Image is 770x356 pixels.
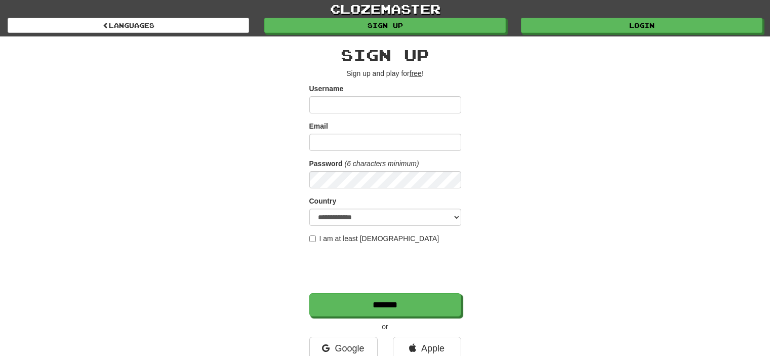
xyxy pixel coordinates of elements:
[309,121,328,131] label: Email
[309,322,461,332] p: or
[309,159,343,169] label: Password
[309,249,463,288] iframe: reCAPTCHA
[309,196,337,206] label: Country
[264,18,506,33] a: Sign up
[309,84,344,94] label: Username
[345,160,419,168] em: (6 characters minimum)
[521,18,762,33] a: Login
[309,47,461,63] h2: Sign up
[309,235,316,242] input: I am at least [DEMOGRAPHIC_DATA]
[309,68,461,78] p: Sign up and play for !
[410,69,422,77] u: free
[8,18,249,33] a: Languages
[309,233,439,244] label: I am at least [DEMOGRAPHIC_DATA]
